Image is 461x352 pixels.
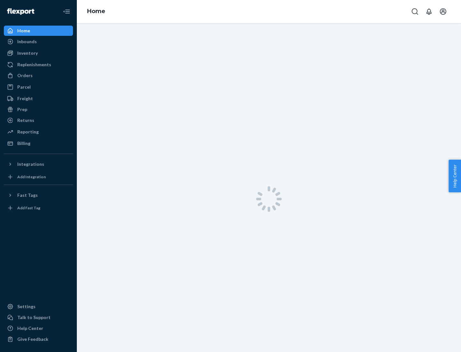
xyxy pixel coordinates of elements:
a: Add Fast Tag [4,203,73,213]
a: Billing [4,138,73,148]
a: Settings [4,301,73,312]
a: Home [4,26,73,36]
div: Settings [17,303,36,310]
div: Freight [17,95,33,102]
div: Orders [17,72,33,79]
ol: breadcrumbs [82,2,110,21]
button: Open notifications [423,5,435,18]
div: Give Feedback [17,336,48,342]
a: Add Integration [4,172,73,182]
a: Inventory [4,48,73,58]
div: Prep [17,106,27,113]
div: Reporting [17,129,39,135]
a: Inbounds [4,36,73,47]
div: Integrations [17,161,44,167]
button: Integrations [4,159,73,169]
button: Open account menu [437,5,449,18]
a: Replenishments [4,60,73,70]
a: Prep [4,104,73,115]
div: Billing [17,140,30,147]
div: Fast Tags [17,192,38,198]
div: Parcel [17,84,31,90]
button: Open Search Box [408,5,421,18]
img: Flexport logo [7,8,34,15]
a: Home [87,8,105,15]
button: Fast Tags [4,190,73,200]
div: Help Center [17,325,43,332]
div: Add Fast Tag [17,205,40,211]
a: Parcel [4,82,73,92]
div: Returns [17,117,34,124]
div: Add Integration [17,174,46,180]
div: Inventory [17,50,38,56]
div: Talk to Support [17,314,51,321]
a: Talk to Support [4,312,73,323]
div: Home [17,28,30,34]
div: Replenishments [17,61,51,68]
button: Give Feedback [4,334,73,344]
a: Orders [4,70,73,81]
a: Reporting [4,127,73,137]
a: Returns [4,115,73,125]
a: Freight [4,93,73,104]
button: Close Navigation [60,5,73,18]
button: Help Center [449,160,461,192]
div: Inbounds [17,38,37,45]
a: Help Center [4,323,73,333]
